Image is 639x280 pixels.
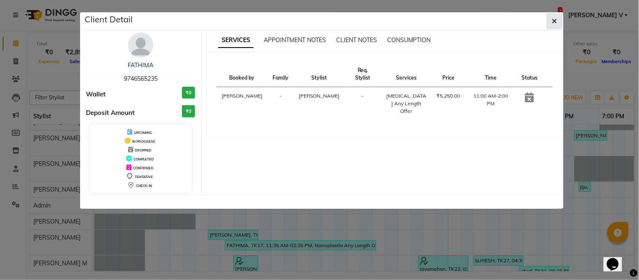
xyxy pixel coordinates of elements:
td: - [267,87,294,120]
span: CLIENT NOTES [336,36,377,44]
span: CONFIRMED [133,166,153,170]
h5: Client Detail [85,13,133,26]
th: Family [267,61,294,87]
span: DROPPED [135,148,151,152]
span: Deposit Amount [86,108,135,118]
span: APPOINTMENT NOTES [264,36,326,44]
th: Status [516,61,543,87]
th: Booked by [217,61,267,87]
th: Stylist [294,61,345,87]
span: COMPLETED [134,157,154,161]
div: ₹5,250.00 [437,92,460,100]
span: TENTATIVE [135,175,153,179]
th: Req. Stylist [345,61,381,87]
span: Wallet [86,90,106,99]
img: avatar [128,32,153,58]
th: Services [381,61,432,87]
span: IN PROGRESS [132,139,155,144]
h3: ₹0 [182,105,195,117]
th: Time [465,61,517,87]
span: 9746565235 [124,75,158,83]
span: SERVICES [218,33,254,48]
a: FATHIMA [128,61,153,69]
td: [PERSON_NAME] [217,87,267,120]
span: UPCOMING [134,131,152,135]
iframe: chat widget [604,246,631,272]
div: [MEDICAL_DATA] Any Length Offer [386,92,427,115]
td: 11:00 AM-2:00 PM [465,87,517,120]
span: CONSUMPTION [387,36,431,44]
span: [PERSON_NAME] [299,93,340,99]
th: Price [432,61,465,87]
td: - [345,87,381,120]
h3: ₹0 [182,87,195,99]
span: CHECK-IN [136,184,152,188]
